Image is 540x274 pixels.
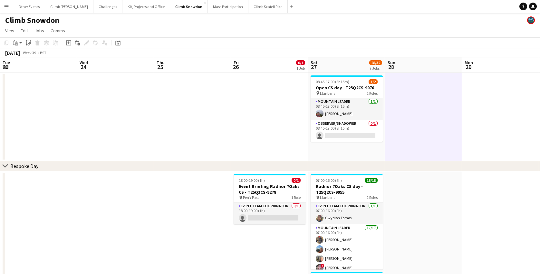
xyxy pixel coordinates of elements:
[296,66,305,71] div: 1 Job
[296,60,305,65] span: 0/1
[292,178,301,183] span: 0/1
[291,195,301,200] span: 1 Role
[310,63,318,71] span: 27
[3,60,10,65] span: Tue
[157,60,165,65] span: Thu
[21,28,28,34] span: Edit
[234,183,306,195] h3: Event Briefing Radnor 7Oaks CS - T25Q3CS-9278
[369,60,382,65] span: 28/32
[234,174,306,224] app-job-card: 18:00-19:00 (1h)0/1Event Briefing Radnor 7Oaks CS - T25Q3CS-9278 Pen Y Pass1 RoleEvent Team Coord...
[388,60,395,65] span: Sun
[10,163,38,169] div: Bespoke Day
[464,63,473,71] span: 29
[369,79,378,84] span: 1/2
[316,178,342,183] span: 07:00-16:00 (9h)
[2,63,10,71] span: 23
[311,183,383,195] h3: Radnor 7Oaks CS day - T25Q2CS-9955
[80,60,88,65] span: Wed
[311,60,318,65] span: Sat
[234,202,306,224] app-card-role: Event Team Coordinator0/118:00-19:00 (1h)
[79,63,88,71] span: 24
[311,75,383,142] app-job-card: 08:45-17:00 (8h15m)1/2Open CS day - T25Q2CS-9076 Llanberis2 RolesMountain Leader1/108:45-17:00 (8...
[208,0,248,13] button: Mass Participation
[311,202,383,224] app-card-role: Event Team Coordinator1/107:00-16:00 (9h)Gwydion Tomos
[51,28,65,34] span: Comms
[465,60,473,65] span: Mon
[5,28,14,34] span: View
[316,79,349,84] span: 08:45-17:00 (8h15m)
[5,15,59,25] h1: Climb Snowdon
[370,66,382,71] div: 7 Jobs
[34,28,44,34] span: Jobs
[367,195,378,200] span: 2 Roles
[122,0,170,13] button: Kit, Projects and Office
[170,0,208,13] button: Climb Snowdon
[156,63,165,71] span: 25
[40,50,46,55] div: BST
[3,26,17,35] a: View
[527,16,535,24] app-user-avatar: Staff RAW Adventures
[18,26,31,35] a: Edit
[239,178,265,183] span: 18:00-19:00 (1h)
[32,26,47,35] a: Jobs
[233,63,239,71] span: 26
[365,178,378,183] span: 18/18
[387,63,395,71] span: 28
[311,174,383,269] app-job-card: 07:00-16:00 (9h)18/18Radnor 7Oaks CS day - T25Q2CS-9955 Llanberis2 RolesEvent Team Coordinator1/1...
[234,60,239,65] span: Fri
[21,50,37,55] span: Week 39
[321,264,324,268] span: !
[48,26,68,35] a: Comms
[311,98,383,120] app-card-role: Mountain Leader1/108:45-17:00 (8h15m)[PERSON_NAME]
[248,0,288,13] button: Climb Scafell Pike
[243,195,259,200] span: Pen Y Pass
[311,120,383,142] app-card-role: Observer/Shadower0/108:45-17:00 (8h15m)
[93,0,122,13] button: Challenges
[311,85,383,91] h3: Open CS day - T25Q2CS-9076
[367,91,378,96] span: 2 Roles
[320,91,335,96] span: Llanberis
[45,0,93,13] button: Climb [PERSON_NAME]
[13,0,45,13] button: Other Events
[5,50,20,56] div: [DATE]
[320,195,335,200] span: Llanberis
